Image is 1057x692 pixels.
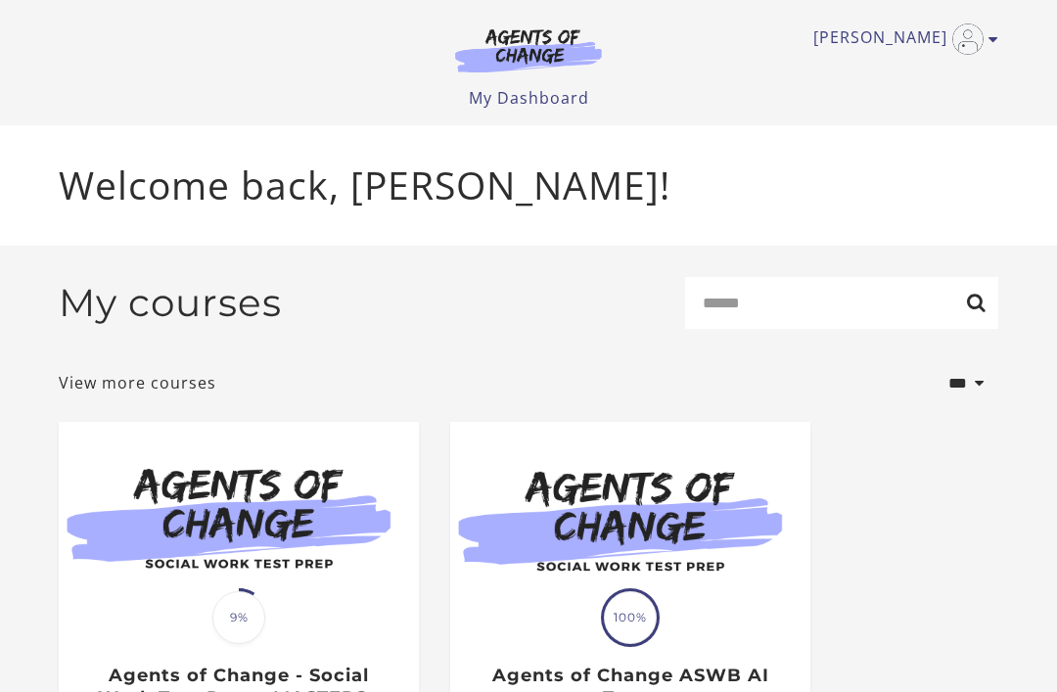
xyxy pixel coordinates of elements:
[469,87,589,109] a: My Dashboard
[604,591,657,644] span: 100%
[59,371,216,394] a: View more courses
[813,23,988,55] a: Toggle menu
[212,591,265,644] span: 9%
[435,27,622,72] img: Agents of Change Logo
[59,157,998,214] p: Welcome back, [PERSON_NAME]!
[59,280,282,326] h2: My courses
